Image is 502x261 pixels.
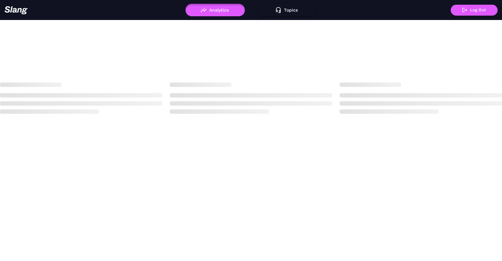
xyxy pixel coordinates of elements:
[451,5,498,16] button: Log Out
[4,6,28,14] img: 623511267c55cb56e2f2a487_logo2.png
[257,4,317,16] button: Topics
[185,8,245,12] a: Analytics
[185,4,245,16] button: Analytics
